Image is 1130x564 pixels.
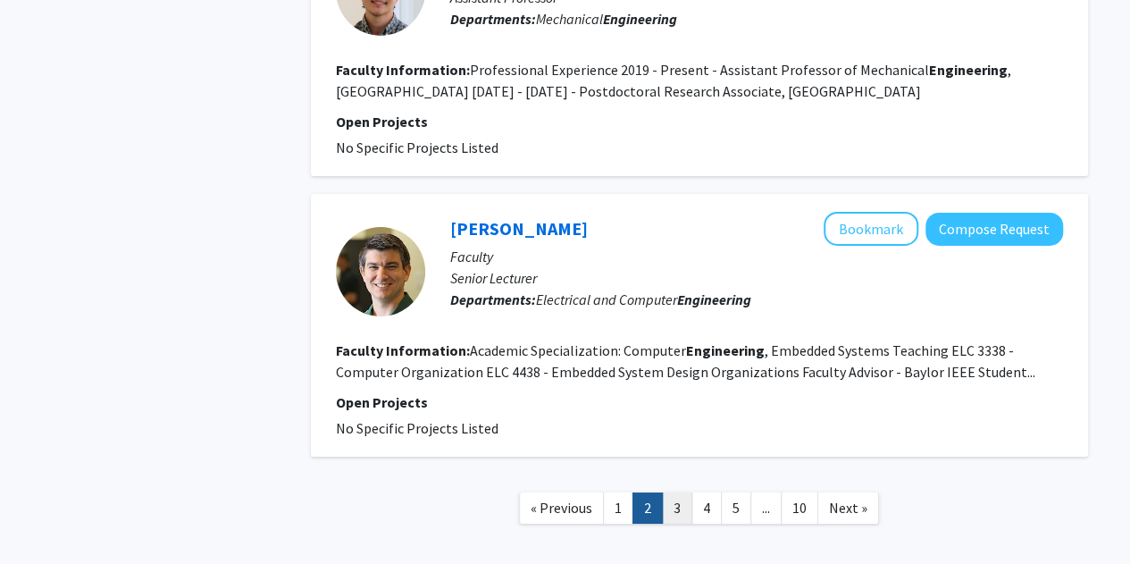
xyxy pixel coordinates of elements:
b: Engineering [686,341,765,359]
span: Next » [829,499,867,517]
button: Add Steve Potter to Bookmarks [824,212,918,246]
a: Next [817,492,879,524]
b: Engineering [929,61,1008,79]
a: 2 [632,492,663,524]
fg-read-more: Professional Experience 2019 - Present - Assistant Professor of Mechanical , [GEOGRAPHIC_DATA] [D... [336,61,1011,100]
a: Previous [519,492,604,524]
b: Engineering [677,290,751,308]
fg-read-more: Academic Specialization: Computer , Embedded Systems Teaching ELC 3338 - Computer Organization EL... [336,341,1035,381]
span: Mechanical [536,10,677,28]
b: Engineering [603,10,677,28]
p: Faculty [450,246,1063,267]
a: 1 [603,492,633,524]
p: Open Projects [336,391,1063,413]
span: ... [762,499,770,517]
b: Faculty Information: [336,341,470,359]
b: Departments: [450,10,536,28]
a: 10 [781,492,818,524]
a: 3 [662,492,692,524]
span: No Specific Projects Listed [336,419,498,437]
nav: Page navigation [311,475,1088,547]
span: No Specific Projects Listed [336,139,498,156]
a: [PERSON_NAME] [450,217,588,240]
a: 4 [691,492,722,524]
span: « Previous [531,499,592,517]
p: Senior Lecturer [450,267,1063,289]
button: Compose Request to Steve Potter [925,213,1063,246]
span: Electrical and Computer [536,290,751,308]
a: 5 [721,492,751,524]
b: Departments: [450,290,536,308]
iframe: Chat [13,484,76,551]
p: Open Projects [336,111,1063,132]
b: Faculty Information: [336,61,470,79]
